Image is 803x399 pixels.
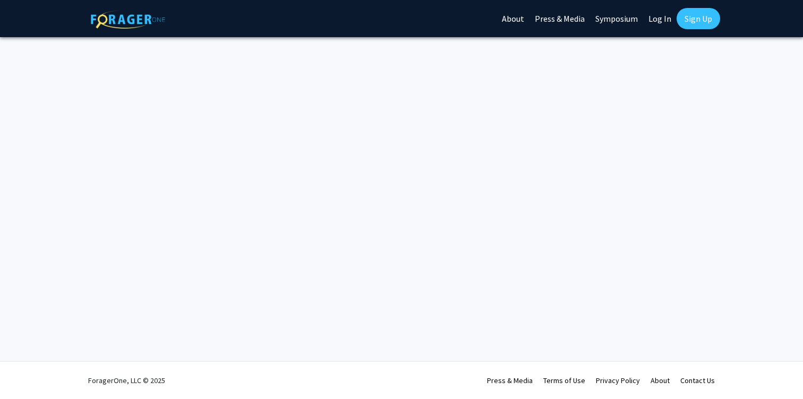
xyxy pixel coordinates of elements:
a: Privacy Policy [596,376,640,385]
a: Sign Up [677,8,720,29]
div: ForagerOne, LLC © 2025 [88,362,165,399]
a: Terms of Use [543,376,585,385]
img: ForagerOne Logo [91,10,165,29]
a: Contact Us [680,376,715,385]
a: Press & Media [487,376,533,385]
a: About [651,376,670,385]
